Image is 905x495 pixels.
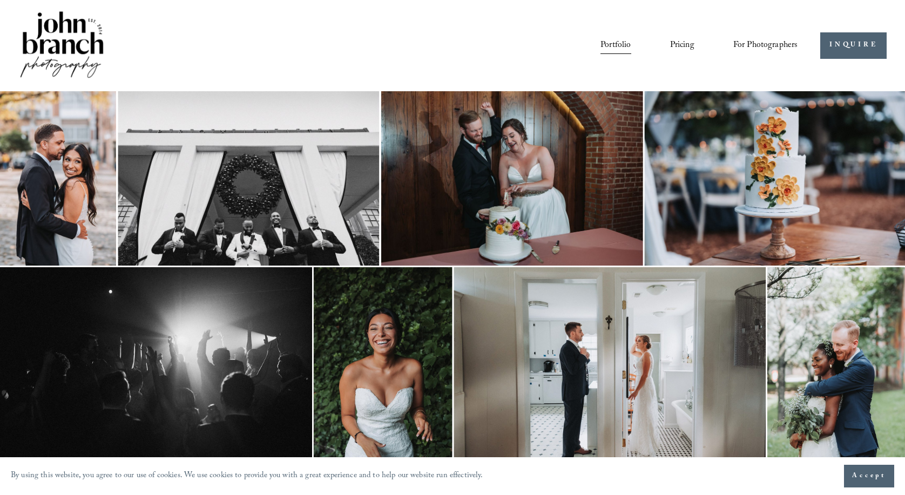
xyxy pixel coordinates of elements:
button: Accept [844,465,894,487]
p: By using this website, you agree to our use of cookies. We use cookies to provide you with a grea... [11,469,483,484]
a: folder dropdown [733,36,798,55]
a: INQUIRE [820,32,887,59]
img: A couple is playfully cutting their wedding cake. The bride is wearing a white strapless gown, an... [381,91,643,266]
img: A bride in a white dress and a groom in a suit preparing in adjacent rooms with a bathroom and ki... [454,267,766,475]
a: Pricing [670,36,694,55]
img: John Branch IV Photography [18,9,106,82]
img: Smiling bride in strapless white dress with green leafy background. [314,267,452,475]
span: Accept [852,471,886,482]
a: Portfolio [600,36,631,55]
img: Group of men in tuxedos standing under a large wreath on a building's entrance. [118,91,379,266]
span: For Photographers [733,37,798,54]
